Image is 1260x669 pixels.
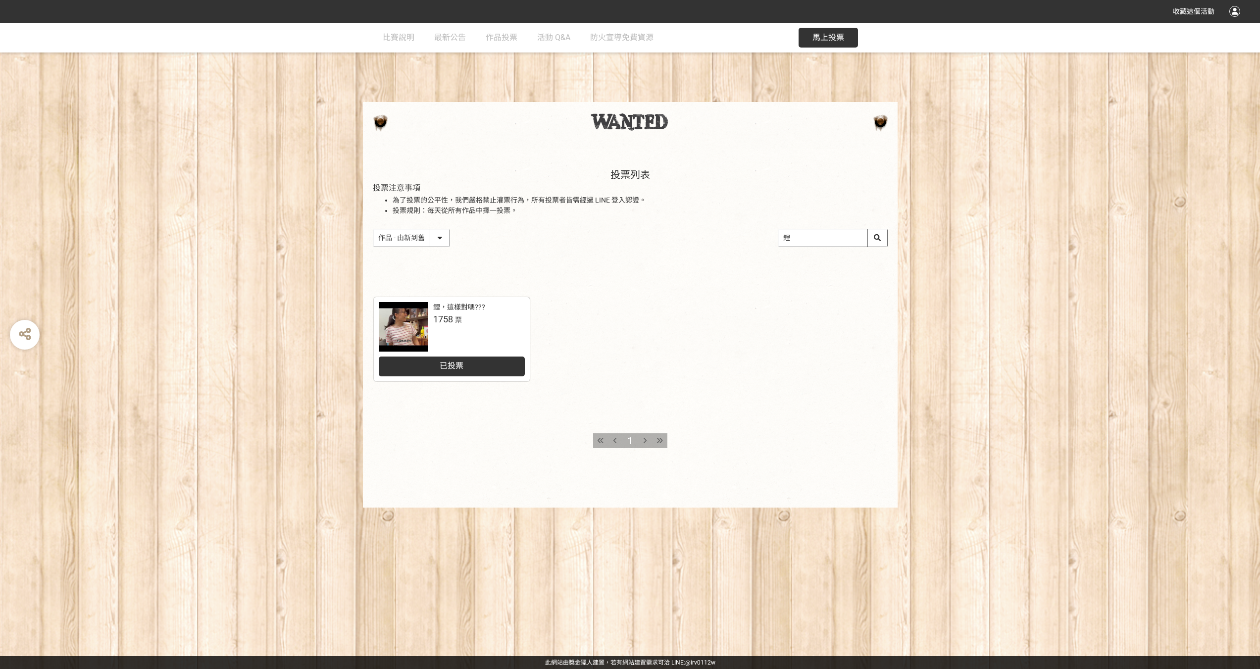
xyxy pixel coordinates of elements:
button: 馬上投票 [799,28,858,48]
a: 此網站由獎金獵人建置，若有網站建置需求 [545,659,658,666]
a: 比賽說明 [383,23,414,52]
span: 投票注意事項 [373,183,420,193]
span: 1758 [433,314,453,324]
a: 最新公告 [434,23,466,52]
a: 鋰，這樣對嗎???1758票已投票 [374,297,530,381]
span: 馬上投票 [812,33,844,42]
span: 最新公告 [434,33,466,42]
h2: 投票列表 [373,169,888,181]
span: 收藏這個活動 [1173,7,1214,15]
li: 投票規則：每天從所有作品中擇一投票。 [393,206,888,216]
span: 活動 Q&A [537,33,570,42]
a: 活動 Q&A [537,23,570,52]
span: 已投票 [440,361,463,370]
input: 搜尋作品 [778,229,887,247]
span: 1 [627,435,633,447]
span: 票 [455,316,462,324]
select: Sorting [373,229,450,247]
a: 作品投票 [486,23,517,52]
div: 鋰，這樣對嗎??? [433,302,485,312]
span: 比賽說明 [383,33,414,42]
a: 防火宣導免費資源 [590,23,654,52]
li: 為了投票的公平性，我們嚴格禁止灌票行為，所有投票者皆需經過 LINE 登入認證。 [393,195,888,206]
span: 防火宣導免費資源 [590,33,654,42]
a: @irv0112w [685,659,715,666]
span: 作品投票 [486,33,517,42]
span: 可洽 LINE: [545,659,715,666]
